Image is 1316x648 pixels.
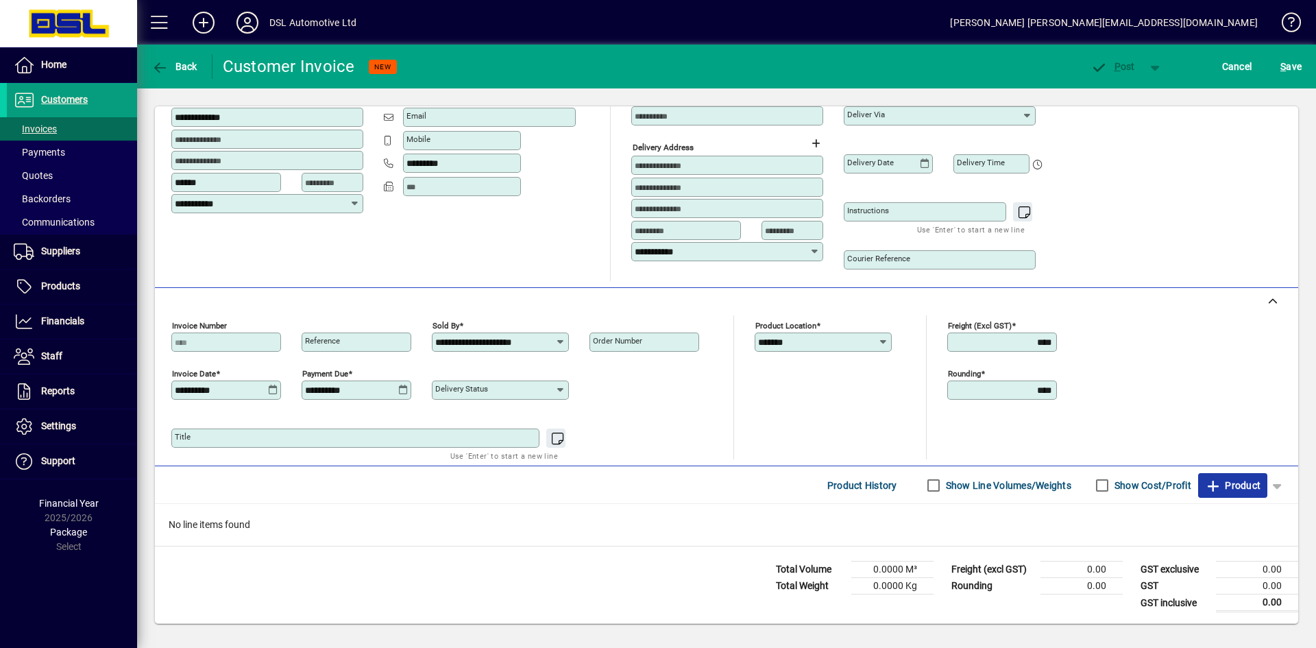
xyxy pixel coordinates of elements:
span: Financials [41,315,84,326]
mat-label: Rounding [948,369,981,379]
span: S [1280,61,1286,72]
button: Cancel [1219,54,1256,79]
span: ost [1090,61,1135,72]
a: Knowledge Base [1271,3,1299,47]
span: P [1114,61,1121,72]
div: Customer Invoice [223,56,355,77]
span: ave [1280,56,1302,77]
td: Total Volume [769,562,851,578]
mat-label: Instructions [847,206,889,215]
span: Support [41,455,75,466]
label: Show Cost/Profit [1112,479,1191,492]
button: Copy to Delivery address [345,84,367,106]
a: Home [7,48,137,82]
a: Settings [7,409,137,444]
mat-hint: Use 'Enter' to start a new line [917,221,1025,237]
span: Customers [41,94,88,105]
span: Reports [41,385,75,396]
a: Quotes [7,164,137,187]
span: Home [41,59,66,70]
mat-label: Sold by [432,321,459,331]
a: Reports [7,374,137,409]
td: 0.00 [1216,578,1298,595]
span: Products [41,280,80,291]
button: Product History [822,473,903,498]
mat-hint: Use 'Enter' to start a new line [450,448,558,464]
span: Invoices [14,123,57,134]
a: Payments [7,141,137,164]
div: DSL Automotive Ltd [269,12,356,34]
a: Invoices [7,117,137,141]
td: GST exclusive [1134,562,1216,578]
span: Staff [41,350,62,361]
div: No line items found [155,504,1298,546]
mat-label: Title [175,432,191,442]
div: [PERSON_NAME] [PERSON_NAME][EMAIL_ADDRESS][DOMAIN_NAME] [950,12,1258,34]
label: Show Line Volumes/Weights [943,479,1071,492]
span: Backorders [14,193,71,204]
mat-label: Delivery time [957,158,1005,167]
a: Products [7,269,137,304]
mat-label: Invoice number [172,321,227,331]
td: Rounding [945,578,1040,595]
button: Product [1198,473,1267,498]
span: Settings [41,420,76,431]
td: 0.00 [1216,595,1298,612]
td: 0.00 [1040,562,1123,578]
td: GST [1134,578,1216,595]
a: Financials [7,304,137,339]
a: Backorders [7,187,137,211]
mat-label: Delivery status [435,384,488,394]
mat-label: Product location [755,321,816,331]
button: Add [182,10,226,35]
mat-label: Reference [305,336,340,346]
mat-label: Courier Reference [847,254,910,263]
td: 0.00 [1216,562,1298,578]
button: Post [1084,54,1142,79]
button: Back [148,54,201,79]
span: Financial Year [39,498,99,509]
span: Back [151,61,197,72]
button: Save [1277,54,1305,79]
app-page-header-button: Back [137,54,212,79]
mat-label: Mobile [406,134,430,144]
span: Communications [14,217,95,228]
td: GST inclusive [1134,595,1216,612]
a: Support [7,444,137,479]
td: 0.00 [1040,578,1123,595]
mat-label: Order number [593,336,642,346]
a: Suppliers [7,235,137,269]
button: Choose address [805,132,827,154]
span: Suppliers [41,245,80,256]
td: Total Weight [769,578,851,595]
span: Package [50,527,87,538]
span: Cancel [1222,56,1252,77]
mat-label: Payment due [302,369,348,379]
mat-label: Delivery date [847,158,894,167]
button: Profile [226,10,269,35]
span: NEW [374,62,391,71]
td: 0.0000 Kg [851,578,934,595]
mat-label: Email [406,111,426,121]
a: Staff [7,339,137,374]
mat-label: Freight (excl GST) [948,321,1012,331]
span: Quotes [14,170,53,181]
a: Communications [7,211,137,234]
span: Product [1205,475,1260,496]
mat-label: Invoice date [172,369,216,379]
span: Payments [14,147,65,158]
td: 0.0000 M³ [851,562,934,578]
span: Product History [827,475,897,496]
td: Freight (excl GST) [945,562,1040,578]
mat-label: Deliver via [847,110,885,119]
